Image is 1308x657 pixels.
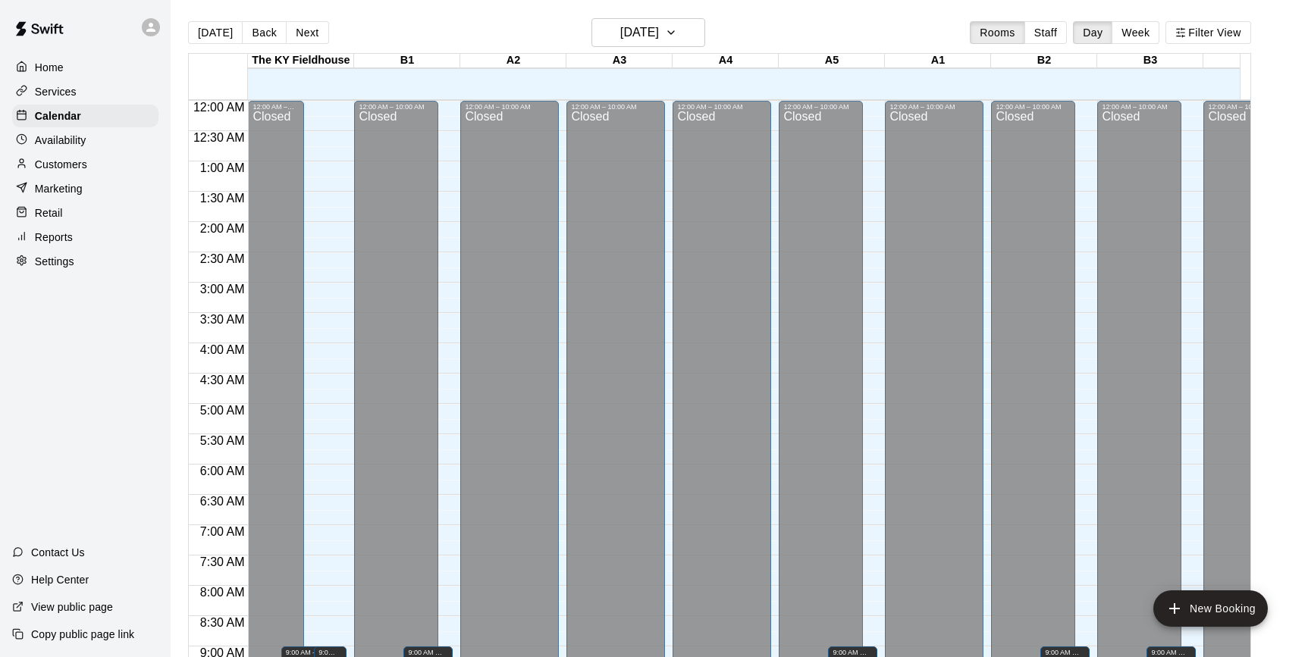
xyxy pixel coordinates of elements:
[408,649,448,656] div: 9:00 AM – 11:30 PM
[591,18,705,47] button: [DATE]
[196,555,249,568] span: 7:30 AM
[1024,21,1068,44] button: Staff
[196,192,249,205] span: 1:30 AM
[779,54,885,68] div: A5
[833,649,873,656] div: 9:00 AM – 9:00 PM
[1151,649,1191,656] div: 9:00 AM – 11:30 PM
[242,21,287,44] button: Back
[190,131,249,144] span: 12:30 AM
[885,54,991,68] div: A1
[12,226,158,249] a: Reports
[677,103,767,111] div: 12:00 AM – 10:00 AM
[196,252,249,265] span: 2:30 AM
[460,54,566,68] div: A2
[35,254,74,269] p: Settings
[1112,21,1159,44] button: Week
[35,230,73,245] p: Reports
[12,153,158,176] a: Customers
[1165,21,1250,44] button: Filter View
[970,21,1024,44] button: Rooms
[12,105,158,127] a: Calendar
[196,313,249,326] span: 3:30 AM
[571,103,660,111] div: 12:00 AM – 10:00 AM
[996,103,1071,111] div: 12:00 AM – 10:00 AM
[35,157,87,172] p: Customers
[196,343,249,356] span: 4:00 AM
[12,80,158,103] a: Services
[318,649,342,656] div: 9:00 AM – 9:00 PM
[248,54,354,68] div: The KY Fieldhouse
[1208,103,1283,111] div: 12:00 AM – 10:00 AM
[673,54,779,68] div: A4
[196,374,249,386] span: 4:30 AM
[1073,21,1112,44] button: Day
[12,177,158,200] a: Marketing
[12,56,158,79] a: Home
[196,495,249,508] span: 6:30 AM
[35,181,83,196] p: Marketing
[196,434,249,447] span: 5:30 AM
[196,616,249,629] span: 8:30 AM
[196,404,249,417] span: 5:00 AM
[12,250,158,273] a: Settings
[35,60,64,75] p: Home
[991,54,1097,68] div: B2
[1097,54,1203,68] div: B3
[196,222,249,235] span: 2:00 AM
[1045,649,1085,656] div: 9:00 AM – 11:30 PM
[359,103,434,111] div: 12:00 AM – 10:00 AM
[190,101,249,114] span: 12:00 AM
[188,21,243,44] button: [DATE]
[31,572,89,587] p: Help Center
[31,545,85,560] p: Contact Us
[35,84,77,99] p: Services
[196,161,249,174] span: 1:00 AM
[286,21,328,44] button: Next
[196,283,249,296] span: 3:00 AM
[12,129,158,152] a: Availability
[196,465,249,477] span: 6:00 AM
[253,103,300,111] div: 12:00 AM – 10:00 AM
[196,525,249,538] span: 7:00 AM
[354,54,460,68] div: B1
[35,205,63,221] p: Retail
[196,586,249,599] span: 8:00 AM
[31,627,134,642] p: Copy public page link
[465,103,554,111] div: 12:00 AM – 10:00 AM
[783,103,858,111] div: 12:00 AM – 10:00 AM
[620,22,659,43] h6: [DATE]
[35,108,81,124] p: Calendar
[31,599,113,615] p: View public page
[286,649,333,656] div: 9:00 AM – 11:30 PM
[889,103,979,111] div: 12:00 AM – 10:00 AM
[1102,103,1177,111] div: 12:00 AM – 10:00 AM
[35,133,86,148] p: Availability
[566,54,673,68] div: A3
[1153,590,1268,627] button: add
[12,202,158,224] a: Retail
